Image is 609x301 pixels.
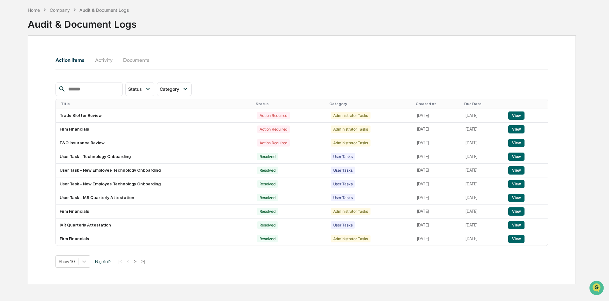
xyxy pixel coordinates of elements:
a: View [508,168,525,173]
div: Home [28,7,40,13]
button: View [508,207,525,216]
div: Administrator Tasks [331,125,371,133]
button: View [508,235,525,243]
a: View [508,182,525,186]
td: [DATE] [462,191,504,205]
td: [DATE] [413,219,462,232]
a: View [508,140,525,145]
div: Category [329,102,411,106]
a: Powered byPylon [45,108,77,113]
a: View [508,127,525,132]
button: View [508,194,525,202]
td: User Task - IAR Quarterly Attestation [56,191,253,205]
td: [DATE] [462,232,504,246]
a: 🗄️Attestations [44,78,82,89]
div: Action Required [257,112,290,119]
a: 🔎Data Lookup [4,90,43,101]
td: [DATE] [413,191,462,205]
td: [DATE] [462,164,504,177]
td: [DATE] [413,232,462,246]
div: Resolved [257,221,278,229]
button: View [508,180,525,188]
div: Administrator Tasks [331,112,371,119]
div: 🗄️ [46,81,51,86]
div: secondary tabs example [55,52,548,68]
button: Activity [89,52,118,68]
td: User Task - New Employee Technology Onboarding [56,164,253,177]
div: Resolved [257,208,278,215]
td: [DATE] [462,150,504,164]
td: [DATE] [413,164,462,177]
div: User Tasks [331,194,355,201]
button: View [508,139,525,147]
button: Start new chat [108,51,116,58]
div: Resolved [257,235,278,242]
img: 1746055101610-c473b297-6a78-478c-a979-82029cc54cd1 [6,49,18,60]
div: Company [50,7,70,13]
div: User Tasks [331,167,355,174]
td: Firm Financials [56,232,253,246]
button: > [132,259,138,264]
button: View [508,125,525,133]
div: We're available if you need us! [22,55,81,60]
div: 🔎 [6,93,11,98]
td: User Task - New Employee Technology Onboarding [56,177,253,191]
td: E&O Insurance Review [56,136,253,150]
span: Pylon [63,108,77,113]
a: View [508,209,525,214]
td: Firm Financials [56,205,253,219]
span: Data Lookup [13,92,40,99]
div: Audit & Document Logs [28,13,136,30]
div: Due Date [464,102,502,106]
td: [DATE] [413,109,462,123]
span: Category [160,86,179,92]
button: View [508,166,525,175]
a: View [508,236,525,241]
button: View [508,111,525,120]
div: Resolved [257,194,278,201]
a: View [508,154,525,159]
div: User Tasks [331,180,355,188]
td: [DATE] [413,123,462,136]
div: Administrator Tasks [331,139,371,147]
td: [DATE] [413,205,462,219]
td: [DATE] [462,177,504,191]
iframe: Open customer support [589,280,606,297]
button: View [508,221,525,229]
td: IAR Quarterly Attestation [56,219,253,232]
div: Resolved [257,153,278,160]
div: Start new chat [22,49,105,55]
div: Audit & Document Logs [79,7,129,13]
div: Action Required [257,125,290,133]
div: Created At [416,102,459,106]
button: < [125,259,131,264]
td: [DATE] [462,136,504,150]
div: 🖐️ [6,81,11,86]
a: View [508,113,525,118]
button: Action Items [55,52,89,68]
td: [DATE] [462,219,504,232]
td: [DATE] [462,109,504,123]
div: Status [256,102,324,106]
p: How can we help? [6,13,116,24]
a: 🖐️Preclearance [4,78,44,89]
button: >| [139,259,147,264]
div: Resolved [257,167,278,174]
td: User Task - Technology Onboarding [56,150,253,164]
div: Title [61,102,250,106]
div: Administrator Tasks [331,208,371,215]
button: Documents [118,52,154,68]
td: [DATE] [462,205,504,219]
td: Firm Financials [56,123,253,136]
div: User Tasks [331,221,355,229]
div: User Tasks [331,153,355,160]
div: Action Required [257,139,290,147]
span: Preclearance [13,80,41,87]
div: Resolved [257,180,278,188]
td: [DATE] [462,123,504,136]
a: View [508,223,525,227]
span: Status [128,86,142,92]
span: Page 1 of 2 [95,259,112,264]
